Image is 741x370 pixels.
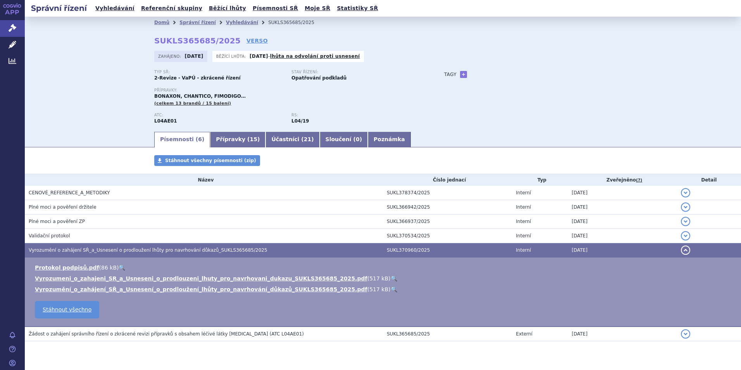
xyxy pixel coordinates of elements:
strong: [DATE] [250,54,268,59]
a: Stáhnout všechny písemnosti (zip) [154,155,260,166]
p: Stav řízení: [291,70,421,74]
a: Poznámka [368,132,411,147]
span: 517 kB [369,275,388,282]
span: Interní [516,219,531,224]
span: Plné moci a pověření držitele [29,204,97,210]
td: SUKL366937/2025 [383,214,512,229]
h2: Správní řízení [25,3,93,14]
span: BONAXON, CHANTICO, FIMODIGO… [154,93,246,99]
a: Písemnosti (6) [154,132,210,147]
th: Typ [512,174,568,186]
a: VERSO [246,37,268,45]
span: Interní [516,204,531,210]
a: Přípravky (15) [210,132,265,147]
th: Zveřejněno [568,174,677,186]
strong: 2-Revize - VaPÚ - zkrácené řízení [154,75,241,81]
span: Interní [516,233,531,239]
td: SUKL365685/2025 [383,327,512,341]
strong: Opatřování podkladů [291,75,346,81]
span: 6 [198,136,202,142]
td: SUKL366942/2025 [383,200,512,214]
strong: SUKLS365685/2025 [154,36,241,45]
span: Zahájeno: [158,53,183,59]
td: [DATE] [568,186,677,200]
span: Interní [516,190,531,195]
span: 21 [304,136,311,142]
a: Vyrozumění_o_zahájení_SŘ_a_Usnesení_o_prodloužení_lhůty_pro_navrhování_důkazů_SUKLS365685_2025.pdf [35,286,367,292]
span: Vyrozumění o zahájení SŘ_a_Usnesení o prodloužení lhůty pro navrhování důkazů_SUKLS365685/2025 [29,247,267,253]
strong: [DATE] [185,54,203,59]
a: Domů [154,20,169,25]
a: Protokol podpisů.pdf [35,265,99,271]
p: Typ SŘ: [154,70,284,74]
a: Vyhledávání [93,3,137,14]
p: Přípravky: [154,88,429,93]
span: CENOVÉ_REFERENCE_A_METODIKY [29,190,110,195]
button: detail [681,217,690,226]
abbr: (?) [636,178,642,183]
button: detail [681,231,690,240]
a: Běžící lhůty [207,3,248,14]
span: Běžící lhůta: [216,53,248,59]
button: detail [681,246,690,255]
span: 517 kB [369,286,388,292]
td: [DATE] [568,327,677,341]
a: 🔍 [391,286,397,292]
h3: Tagy [444,70,457,79]
td: SUKL378374/2025 [383,186,512,200]
button: detail [681,202,690,212]
td: [DATE] [568,200,677,214]
p: RS: [291,113,421,118]
button: detail [681,329,690,339]
span: 0 [356,136,360,142]
a: Referenční skupiny [139,3,205,14]
a: Moje SŘ [302,3,333,14]
td: SUKL370534/2025 [383,229,512,243]
td: [DATE] [568,229,677,243]
p: ATC: [154,113,284,118]
p: - [250,53,360,59]
a: Účastníci (21) [265,132,319,147]
span: Plné moci a pověření ZP [29,219,85,224]
th: Číslo jednací [383,174,512,186]
td: [DATE] [568,243,677,258]
a: Písemnosti SŘ [250,3,300,14]
a: Statistiky SŘ [334,3,380,14]
span: 15 [250,136,257,142]
span: Externí [516,331,532,337]
span: Žádost o zahájení správního řízení o zkrácené revizi přípravků s obsahem léčivé látky fingolimod ... [29,331,304,337]
strong: fingolimod [291,118,309,124]
span: 86 kB [101,265,117,271]
th: Název [25,174,383,186]
a: Vyrozumeni_o_zahajeni_SR_a_Usneseni_o_prodlouzeni_lhuty_pro_navrhovani_dukazu_SUKLS365685_2025.pdf [35,275,367,282]
span: (celkem 13 brandů / 15 balení) [154,101,231,106]
td: [DATE] [568,214,677,229]
li: ( ) [35,264,733,271]
a: 🔍 [391,275,397,282]
a: + [460,71,467,78]
a: 🔍 [119,265,125,271]
a: Stáhnout všechno [35,301,99,318]
a: Správní řízení [179,20,216,25]
button: detail [681,188,690,197]
span: Validační protokol [29,233,70,239]
a: lhůta na odvolání proti usnesení [270,54,360,59]
td: SUKL370960/2025 [383,243,512,258]
span: Stáhnout všechny písemnosti (zip) [165,158,256,163]
strong: FINGOLIMOD [154,118,177,124]
a: Vyhledávání [226,20,258,25]
th: Detail [677,174,741,186]
li: ( ) [35,275,733,282]
a: Sloučení (0) [320,132,368,147]
li: ( ) [35,285,733,293]
li: SUKLS365685/2025 [268,17,324,28]
span: Interní [516,247,531,253]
